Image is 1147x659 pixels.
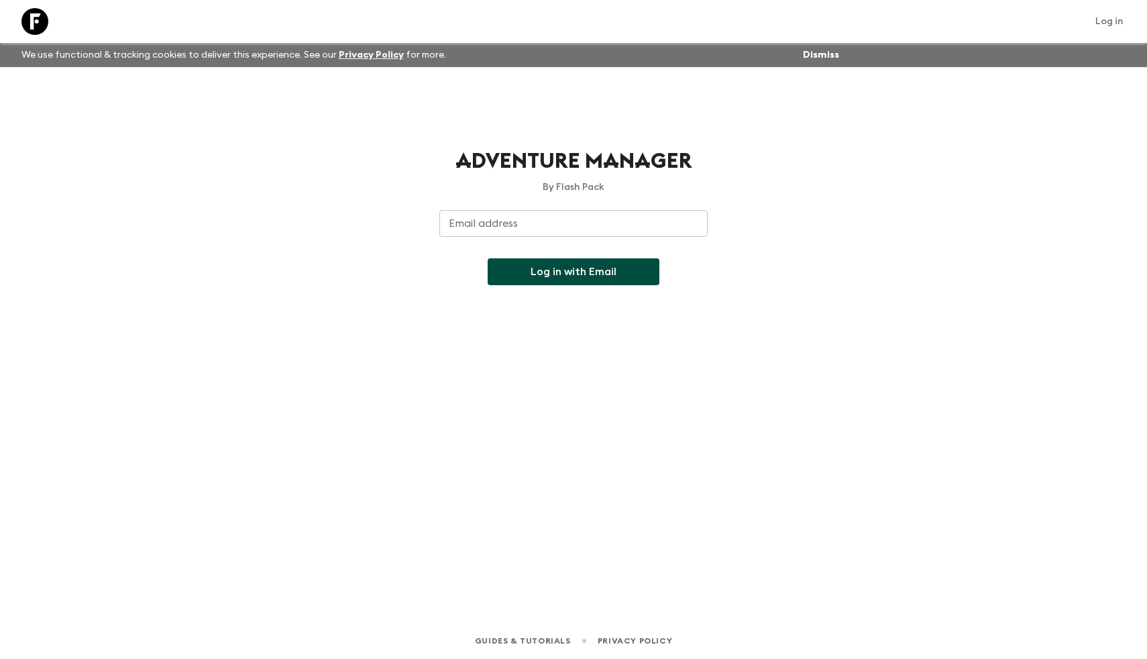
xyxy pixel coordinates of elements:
a: Privacy Policy [598,633,672,648]
a: Guides & Tutorials [475,633,571,648]
button: Log in with Email [488,258,659,285]
p: By Flash Pack [439,181,708,194]
a: Privacy Policy [339,50,404,60]
button: Dismiss [800,46,842,64]
h1: Adventure Manager [439,148,708,175]
p: We use functional & tracking cookies to deliver this experience. See our for more. [16,43,451,67]
a: Log in [1088,12,1131,31]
